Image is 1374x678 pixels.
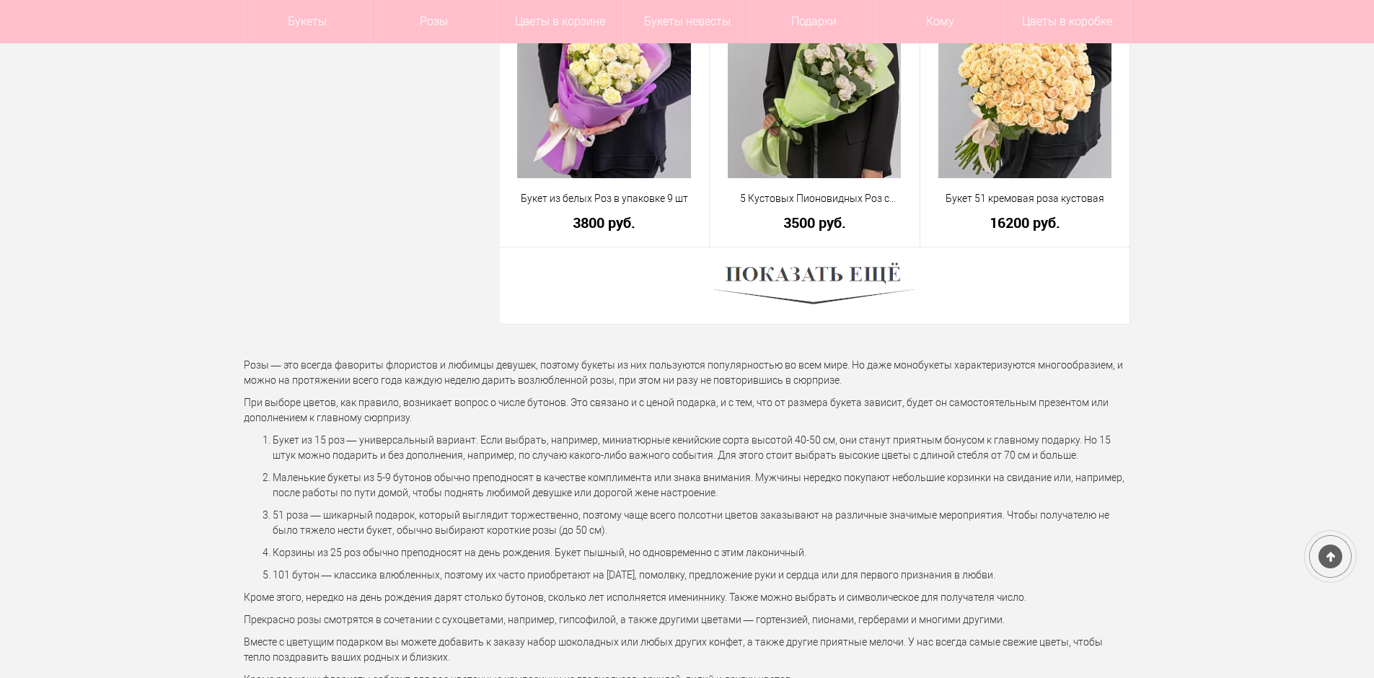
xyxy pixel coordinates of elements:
p: Вместе с цветущим подарком вы можете добавить к заказу набор шоколадных или любых других конфет, ... [244,635,1131,665]
p: Корзины из 25 роз обычно преподносят на день рождения. Букет пышный, но одновременно с этим лакон... [273,545,1131,560]
a: 5 Кустовых Пионовидных Роз с эвкалиптом [719,191,910,206]
a: 3500 руб. [719,215,910,230]
img: Букет 51 кремовая роза кустовая [938,5,1111,178]
img: 5 Кустовых Пионовидных Роз с эвкалиптом [728,5,901,178]
p: 101 бутон — классика влюбленных, поэтому их часто приобретают на [DATE], помолвку, предложение ру... [273,568,1131,583]
a: Букет 51 кремовая роза кустовая [930,191,1121,206]
p: Розы — это всегда фавориты флористов и любимцы девушек, поэтому букеты из них пользуются популярн... [244,358,1131,388]
p: При выборе цветов, как правило, возникает вопрос о числе бутонов. Это связано и с ценой подарка, ... [244,395,1131,426]
p: Букет из 15 роз — универсальный вариант. Если выбрать, например, миниатюрные кенийские сорта высо... [273,433,1131,463]
img: Букет из белых Роз в упаковке 9 шт [517,5,691,178]
p: 51 роза — шикарный подарок, который выглядит торжественно, поэтому чаще всего полсотни цветов зак... [273,508,1131,538]
a: Букет из белых Роз в упаковке 9 шт [509,191,700,206]
a: Показать ещё [714,279,915,291]
a: 3800 руб. [509,215,700,230]
p: Прекрасно розы смотрятся в сочетании с сухоцветами, например, гипсофилой, а также другими цветами... [244,612,1131,628]
a: 16200 руб. [930,215,1121,230]
p: Кроме этого, нередко на день рождения дарят столько бутонов, сколько лет исполняется имениннику. ... [244,590,1131,605]
p: Маленькие букеты из 5-9 бутонов обычно преподносят в качестве комплимента или знака внимания. Муж... [273,470,1131,501]
img: Показать ещё [714,258,915,313]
